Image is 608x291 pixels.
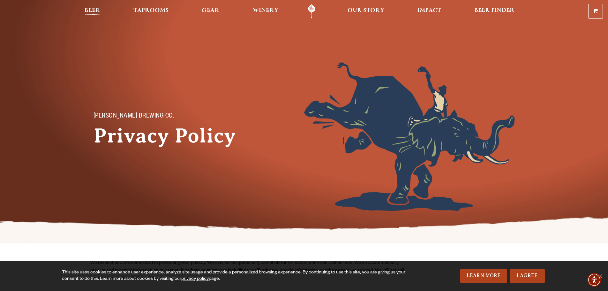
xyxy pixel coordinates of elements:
[417,8,441,13] span: Impact
[587,273,601,287] div: Accessibility Menu
[470,4,519,19] a: Beer Finder
[80,4,104,19] a: Beer
[94,124,247,147] h1: Privacy Policy
[94,113,234,120] p: [PERSON_NAME] Brewing Co.
[300,4,324,19] a: Odell Home
[413,4,445,19] a: Impact
[348,8,384,13] span: Our Story
[198,4,223,19] a: Gear
[129,4,173,19] a: Taprooms
[202,8,219,13] span: Gear
[460,269,507,283] a: Learn More
[474,8,514,13] span: Beer Finder
[249,4,282,19] a: Winery
[253,8,278,13] span: Winery
[133,8,169,13] span: Taprooms
[181,277,209,282] a: privacy policy
[343,4,388,19] a: Our Story
[85,8,100,13] span: Beer
[304,62,515,211] img: Foreground404
[510,269,545,283] a: I Agree
[62,270,408,282] div: This site uses cookies to enhance user experience, analyze site usage and provide a personalized ...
